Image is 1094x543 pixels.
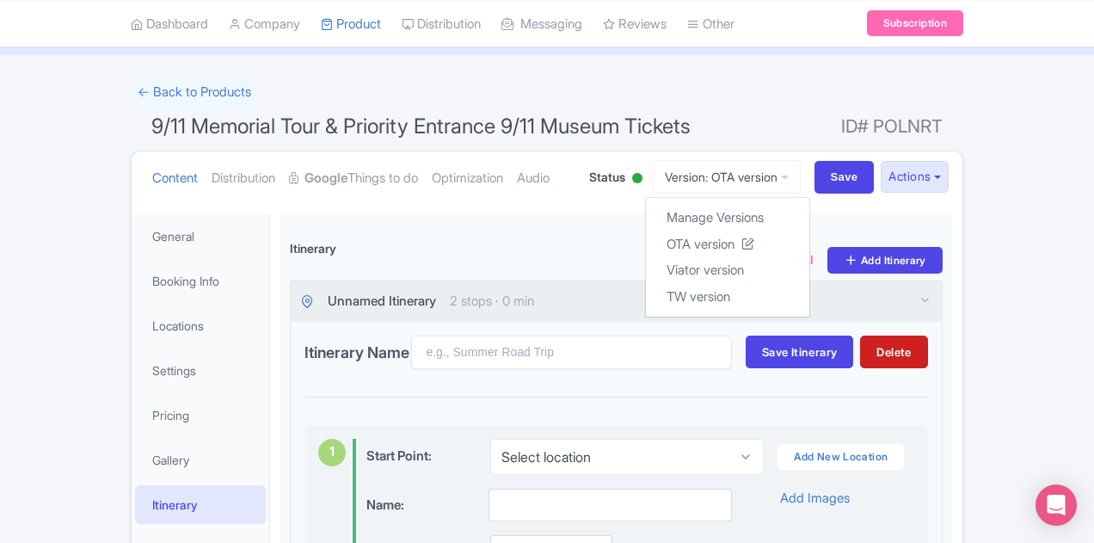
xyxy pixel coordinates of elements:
a: Pricing [135,396,266,435]
a: Add Images [780,489,850,509]
a: Booking Info [135,262,266,300]
a: Subscription [867,10,963,36]
button: Delete [860,336,927,368]
label: Itinerary Name [304,341,411,364]
span: ID# POLNRT [841,109,943,144]
label: Start Point: [366,440,432,466]
div: Active [629,166,646,193]
a: Version: OTA version [653,160,801,194]
a: Viator version [646,257,809,284]
span: Status [589,168,625,186]
span: Save Itinerary [762,345,837,359]
label: Name: [366,489,475,515]
strong: Google [304,169,347,188]
label: Itinerary [290,239,336,257]
span: 9/11 Memorial Tour & Priority Entrance 9/11 Museum Tickets [151,114,691,139]
div: Open Intercom Messenger [1036,484,1077,526]
a: Add New Location [777,444,904,470]
div: 1 [318,439,346,466]
a: Gallery [135,441,266,479]
a: Distribution [212,151,275,206]
button: Save Itinerary [746,336,853,368]
a: OTA version [646,231,809,257]
a: Audio [517,151,550,206]
span: 2 stops · 0 min [450,292,534,312]
a: General [135,217,266,256]
a: Content [152,151,198,206]
a: TW version [646,283,809,310]
a: Manage Versions [646,205,809,231]
input: Save [814,161,875,194]
a: Settings [135,351,266,390]
a: Add Itinerary [827,247,943,274]
a: GoogleThings to do [289,151,418,206]
a: ← Back to Products [131,76,258,109]
a: Itinerary [135,485,266,524]
a: Optimization [432,151,503,206]
a: Locations [135,306,266,345]
input: e.g., Summer Road Trip [411,336,732,369]
span: Unnamed Itinerary [328,292,436,312]
button: Actions [881,161,949,193]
